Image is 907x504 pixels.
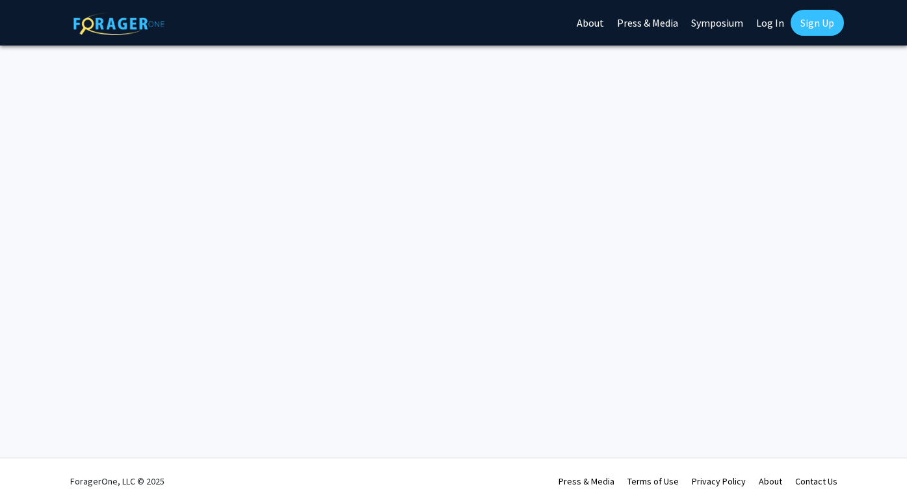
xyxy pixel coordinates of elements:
div: ForagerOne, LLC © 2025 [70,458,164,504]
a: Sign Up [791,10,844,36]
a: Privacy Policy [692,475,746,487]
a: Press & Media [559,475,614,487]
a: About [759,475,782,487]
a: Contact Us [795,475,837,487]
a: Terms of Use [627,475,679,487]
img: ForagerOne Logo [73,12,164,35]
